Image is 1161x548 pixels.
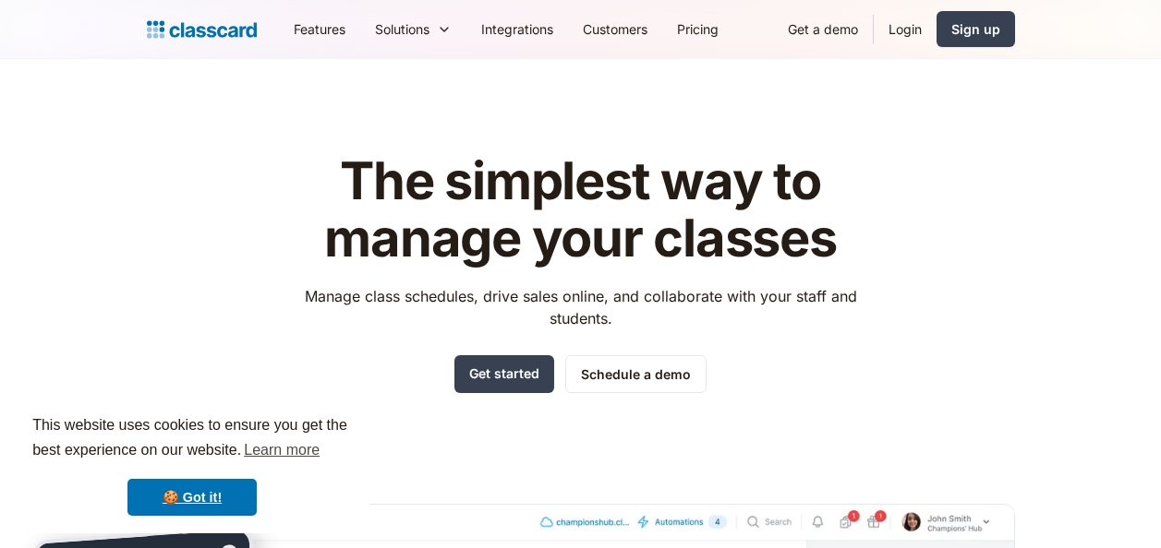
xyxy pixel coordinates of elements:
[565,355,707,393] a: Schedule a demo
[287,285,874,329] p: Manage class schedules, drive sales online, and collaborate with your staff and students.
[454,355,554,393] a: Get started
[375,19,429,39] div: Solutions
[951,19,1000,39] div: Sign up
[874,8,937,50] a: Login
[241,436,322,464] a: learn more about cookies
[127,479,257,516] a: dismiss cookie message
[466,8,568,50] a: Integrations
[15,397,369,533] div: cookieconsent
[662,8,733,50] a: Pricing
[279,8,360,50] a: Features
[937,11,1015,47] a: Sign up
[147,17,257,42] a: home
[360,8,466,50] div: Solutions
[568,8,662,50] a: Customers
[287,153,874,267] h1: The simplest way to manage your classes
[773,8,873,50] a: Get a demo
[32,414,352,464] span: This website uses cookies to ensure you get the best experience on our website.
